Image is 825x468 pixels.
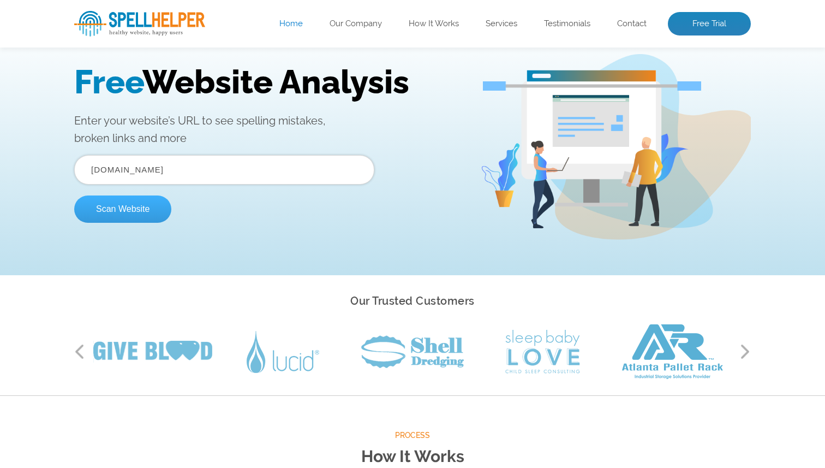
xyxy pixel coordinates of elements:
[74,93,464,128] p: Enter your website’s URL to see spelling mistakes, broken links and more
[409,19,459,29] a: How It Works
[74,44,464,82] h1: Website Analysis
[668,12,751,36] a: Free Trial
[486,19,517,29] a: Services
[74,429,751,442] span: Process
[480,35,751,221] img: Free Webiste Analysis
[74,137,374,166] input: Enter Your URL
[93,341,212,363] img: Give Blood
[330,19,382,29] a: Our Company
[279,19,303,29] a: Home
[740,343,751,360] button: Next
[74,177,171,204] button: Scan Website
[483,63,701,73] img: Free Webiste Analysis
[505,330,580,374] img: Sleep Baby Love
[617,19,647,29] a: Contact
[74,343,85,360] button: Previous
[74,292,751,311] h2: Our Trusted Customers
[544,19,590,29] a: Testimonials
[247,331,319,373] img: Lucid
[74,11,205,37] img: SpellHelper
[74,44,142,82] span: Free
[361,335,464,368] img: Shell Dredging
